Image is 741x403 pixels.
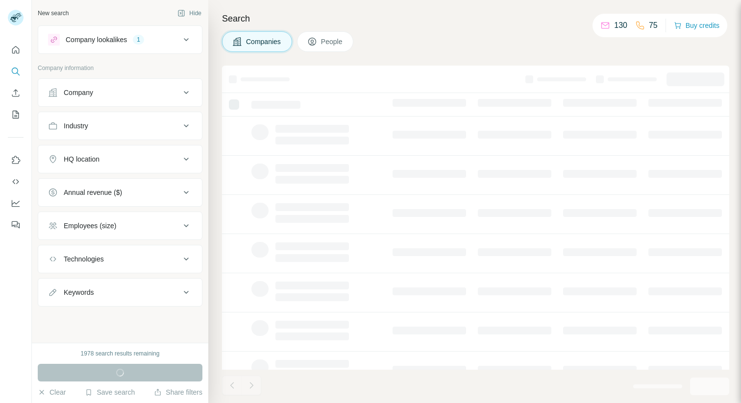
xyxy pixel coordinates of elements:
[38,281,202,304] button: Keywords
[8,41,24,59] button: Quick start
[8,194,24,212] button: Dashboard
[321,37,344,47] span: People
[8,106,24,123] button: My lists
[64,154,99,164] div: HQ location
[38,9,69,18] div: New search
[38,387,66,397] button: Clear
[133,35,144,44] div: 1
[38,64,202,72] p: Company information
[614,20,627,31] p: 130
[85,387,135,397] button: Save search
[171,6,208,21] button: Hide
[38,247,202,271] button: Technologies
[38,114,202,138] button: Industry
[64,188,122,197] div: Annual revenue ($)
[222,12,729,25] h4: Search
[649,20,658,31] p: 75
[8,84,24,102] button: Enrich CSV
[674,19,719,32] button: Buy credits
[38,147,202,171] button: HQ location
[38,214,202,237] button: Employees (size)
[8,173,24,190] button: Use Surfe API
[246,37,282,47] span: Companies
[64,287,94,297] div: Keywords
[64,88,93,97] div: Company
[154,387,202,397] button: Share filters
[66,35,127,45] div: Company lookalikes
[38,181,202,204] button: Annual revenue ($)
[38,28,202,51] button: Company lookalikes1
[64,121,88,131] div: Industry
[64,221,116,231] div: Employees (size)
[8,216,24,234] button: Feedback
[64,254,104,264] div: Technologies
[38,81,202,104] button: Company
[8,63,24,80] button: Search
[81,349,160,358] div: 1978 search results remaining
[8,151,24,169] button: Use Surfe on LinkedIn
